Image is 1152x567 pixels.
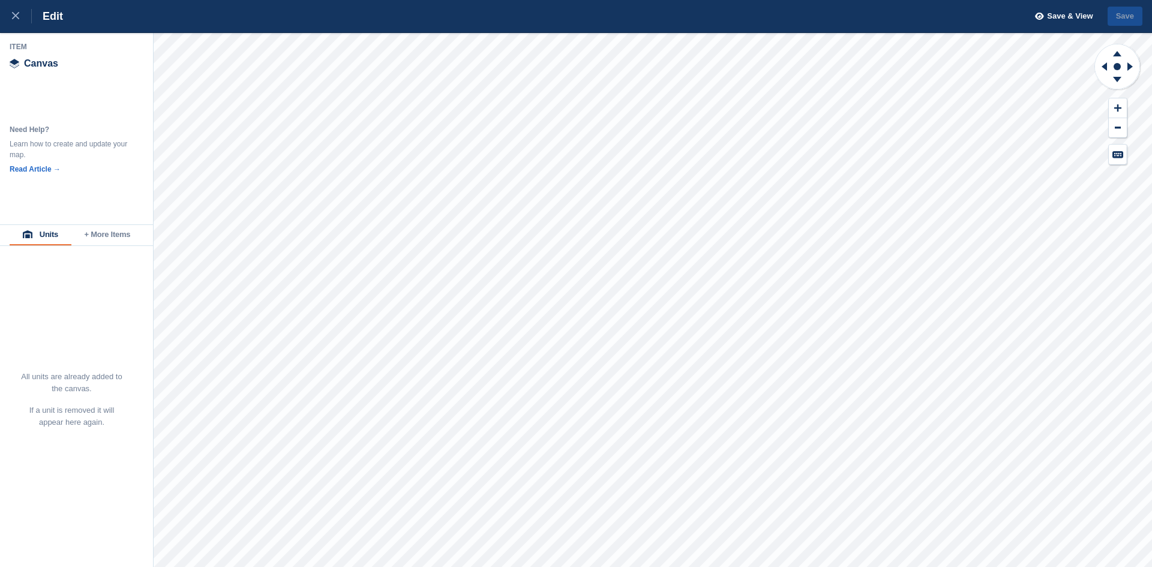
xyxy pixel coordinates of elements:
[1047,10,1093,22] span: Save & View
[10,42,144,52] div: Item
[10,225,71,245] button: Units
[20,371,123,395] p: All units are already added to the canvas.
[32,9,63,23] div: Edit
[1109,145,1127,164] button: Keyboard Shortcuts
[10,165,61,173] a: Read Article →
[20,404,123,428] p: If a unit is removed it will appear here again.
[1028,7,1093,26] button: Save & View
[24,59,58,68] span: Canvas
[1109,98,1127,118] button: Zoom In
[1108,7,1142,26] button: Save
[10,139,130,160] div: Learn how to create and update your map.
[71,225,143,245] button: + More Items
[1109,118,1127,138] button: Zoom Out
[10,59,19,68] img: canvas-icn.9d1aba5b.svg
[10,124,130,135] div: Need Help?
